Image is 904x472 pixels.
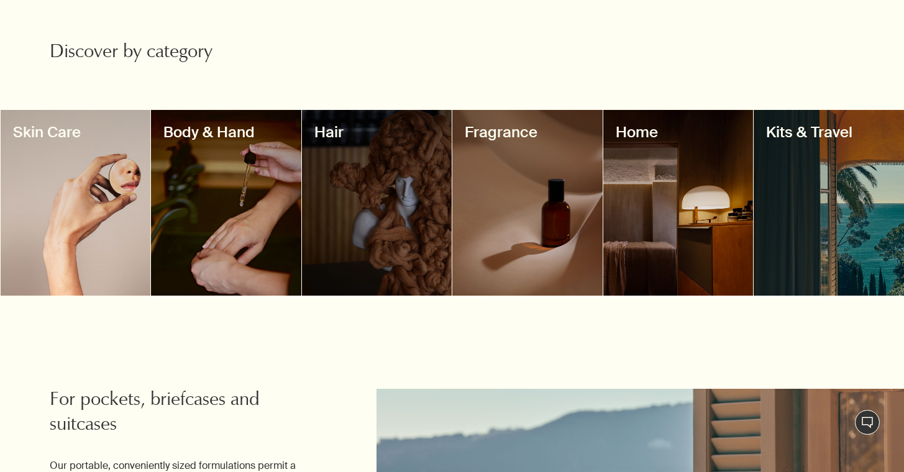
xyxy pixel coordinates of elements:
[163,122,289,142] h3: Body & Hand
[855,410,880,435] button: Live Assistance
[50,41,318,66] h2: Discover by category
[603,110,754,296] a: DecorativeHome
[465,122,590,142] h3: Fragrance
[302,110,452,296] a: DecorativeHair
[13,122,139,142] h3: Skin Care
[50,389,301,438] h2: For pockets, briefcases and suitcases
[452,110,603,296] a: DecorativeFragrance
[766,122,892,142] h3: Kits & Travel
[754,110,904,296] a: DecorativeKits & Travel
[314,122,440,142] h3: Hair
[616,122,741,142] h3: Home
[151,110,301,296] a: DecorativeBody & Hand
[1,110,151,296] a: DecorativeSkin Care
